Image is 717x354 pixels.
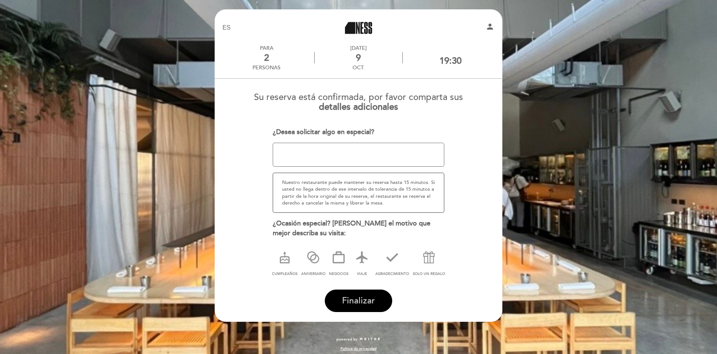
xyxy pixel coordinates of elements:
[336,337,381,342] a: powered by
[329,272,348,276] span: NEGOCIOS
[273,173,445,213] div: Nuestro restaurante puede mantener su reserva hasta 15 minutos. Si usted no llega dentro de ese i...
[315,45,402,51] div: [DATE]
[341,346,376,351] a: Política de privacidad
[273,219,445,238] div: ¿Ocasión especial? [PERSON_NAME] el motivo que mejor describa su visita:
[357,272,367,276] span: VIAJE
[319,102,398,112] b: detalles adicionales
[273,127,445,137] div: ¿Desea solicitar algo en especial?
[252,52,281,63] div: 2
[272,272,297,276] span: CUMPLEAÑOS
[252,64,281,71] div: personas
[439,55,462,66] div: 19:30
[485,22,494,31] i: person
[312,18,405,38] a: Ness
[359,338,381,341] img: MEITRE
[336,337,357,342] span: powered by
[254,92,463,103] span: Su reserva está confirmada, por favor comparta sus
[325,290,392,312] button: Finalizar
[375,272,409,276] span: AGRADECIMIENTO
[342,296,375,306] span: Finalizar
[315,52,402,63] div: 9
[252,45,281,51] div: PARA
[315,64,402,71] div: oct.
[485,22,494,34] button: person
[301,272,326,276] span: ANIVERSARIO
[413,272,445,276] span: SOLO UN REGALO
